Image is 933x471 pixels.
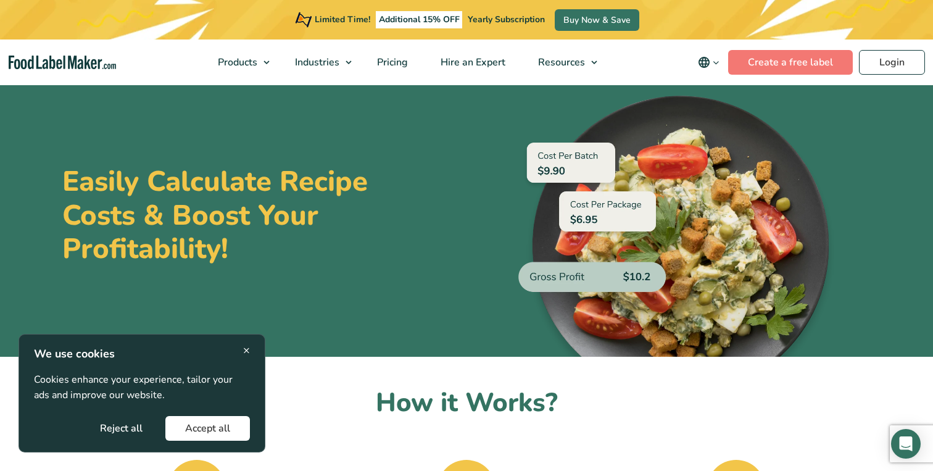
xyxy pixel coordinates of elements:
span: Industries [291,56,341,69]
a: Pricing [361,40,421,85]
h2: How it Works? [62,386,871,420]
a: Products [202,40,276,85]
span: Resources [534,56,586,69]
span: Products [214,56,259,69]
span: Limited Time! [315,14,370,25]
a: Login [859,50,925,75]
p: Cookies enhance your experience, tailor your ads and improve our website. [34,372,250,404]
strong: We use cookies [34,346,115,361]
button: Accept all [165,416,250,441]
a: Hire an Expert [425,40,519,85]
span: Yearly Subscription [468,14,545,25]
a: Industries [279,40,358,85]
h1: Easily Calculate Recipe Costs & Boost Your Profitability! [62,165,396,265]
a: Resources [522,40,603,85]
div: Open Intercom Messenger [891,429,921,459]
span: × [243,342,250,359]
button: Reject all [80,416,162,441]
span: Hire an Expert [437,56,507,69]
a: Buy Now & Save [555,9,639,31]
a: Create a free label [728,50,853,75]
span: Pricing [373,56,409,69]
span: Additional 15% OFF [376,11,463,28]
